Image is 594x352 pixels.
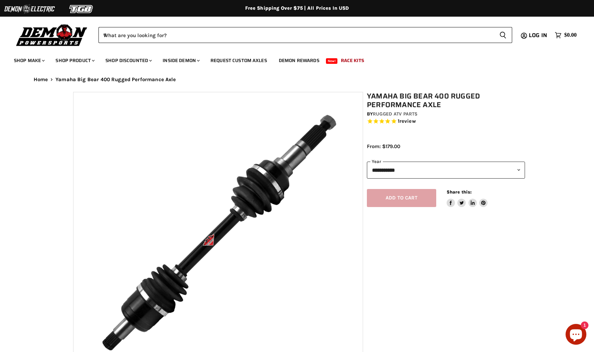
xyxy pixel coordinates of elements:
span: Log in [529,31,547,40]
ul: Main menu [9,51,575,68]
a: Request Custom Axles [205,53,272,68]
span: New! [326,58,338,64]
span: Yamaha Big Bear 400 Rugged Performance Axle [55,77,176,83]
button: Search [494,27,512,43]
span: review [399,118,416,125]
img: TGB Logo 2 [55,2,107,16]
span: Share this: [447,189,472,195]
a: Shop Make [9,53,49,68]
a: $0.00 [551,30,580,40]
select: year [367,162,525,179]
a: Race Kits [336,53,369,68]
h1: Yamaha Big Bear 400 Rugged Performance Axle [367,92,525,109]
span: 1 reviews [398,118,416,125]
img: Demon Powersports [14,23,90,47]
span: From: $179.00 [367,143,400,149]
input: When autocomplete results are available use up and down arrows to review and enter to select [98,27,494,43]
a: Inside Demon [157,53,204,68]
form: Product [98,27,512,43]
inbox-online-store-chat: Shopify online store chat [563,324,588,346]
a: Log in [526,32,551,38]
nav: Breadcrumbs [20,77,575,83]
a: Demon Rewards [274,53,325,68]
span: Rated 5.0 out of 5 stars 1 reviews [367,118,525,125]
img: Demon Electric Logo 2 [3,2,55,16]
a: Shop Discounted [100,53,156,68]
a: Rugged ATV Parts [373,111,417,117]
span: $0.00 [564,32,577,38]
div: by [367,110,525,118]
div: Free Shipping Over $75 | All Prices In USD [20,5,575,11]
a: Shop Product [50,53,99,68]
a: Home [34,77,48,83]
aside: Share this: [447,189,488,207]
